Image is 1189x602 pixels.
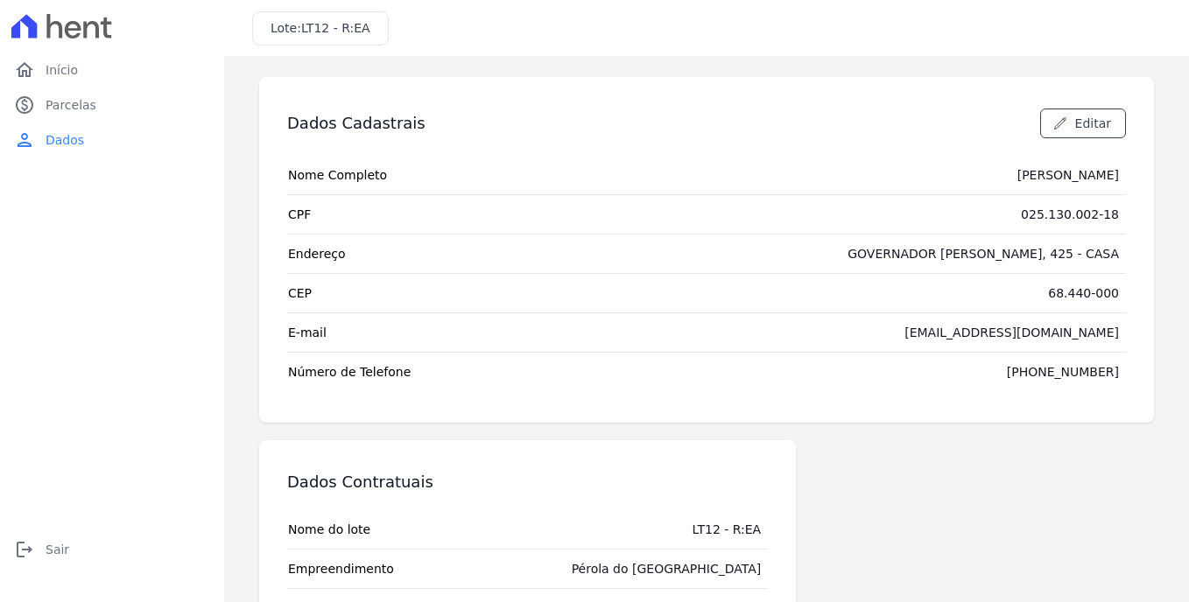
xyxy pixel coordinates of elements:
[14,94,35,115] i: paid
[288,560,394,577] span: Empreendimento
[288,363,411,381] span: Número de Telefone
[46,131,84,149] span: Dados
[904,324,1119,341] div: [EMAIL_ADDRESS][DOMAIN_NAME]
[46,61,78,79] span: Início
[288,245,346,262] span: Endereço
[14,129,35,150] i: person
[14,59,35,80] i: home
[572,560,762,577] div: Pérola do [GEOGRAPHIC_DATA]
[848,245,1119,262] div: GOVERNADOR [PERSON_NAME], 425 - CASA
[288,284,312,302] span: CEP
[287,472,433,493] h3: Dados Contratuais
[288,206,311,223] span: CPF
[7,52,217,87] a: homeInício
[7,87,217,122] a: paidParcelas
[693,521,762,538] div: LT12 - R:EA
[46,541,69,558] span: Sair
[288,521,370,538] span: Nome do lote
[1048,284,1119,302] div: 68.440-000
[46,96,96,114] span: Parcelas
[1021,206,1119,223] div: 025.130.002-18
[287,113,426,134] h3: Dados Cadastrais
[271,19,370,38] h3: Lote:
[288,166,387,184] span: Nome Completo
[301,21,370,35] span: LT12 - R:EA
[288,324,327,341] span: E-mail
[1075,115,1111,132] span: Editar
[14,539,35,560] i: logout
[7,122,217,157] a: personDados
[1040,108,1126,138] a: Editar
[1007,363,1119,381] div: [PHONE_NUMBER]
[7,532,217,567] a: logoutSair
[1017,166,1119,184] div: [PERSON_NAME]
